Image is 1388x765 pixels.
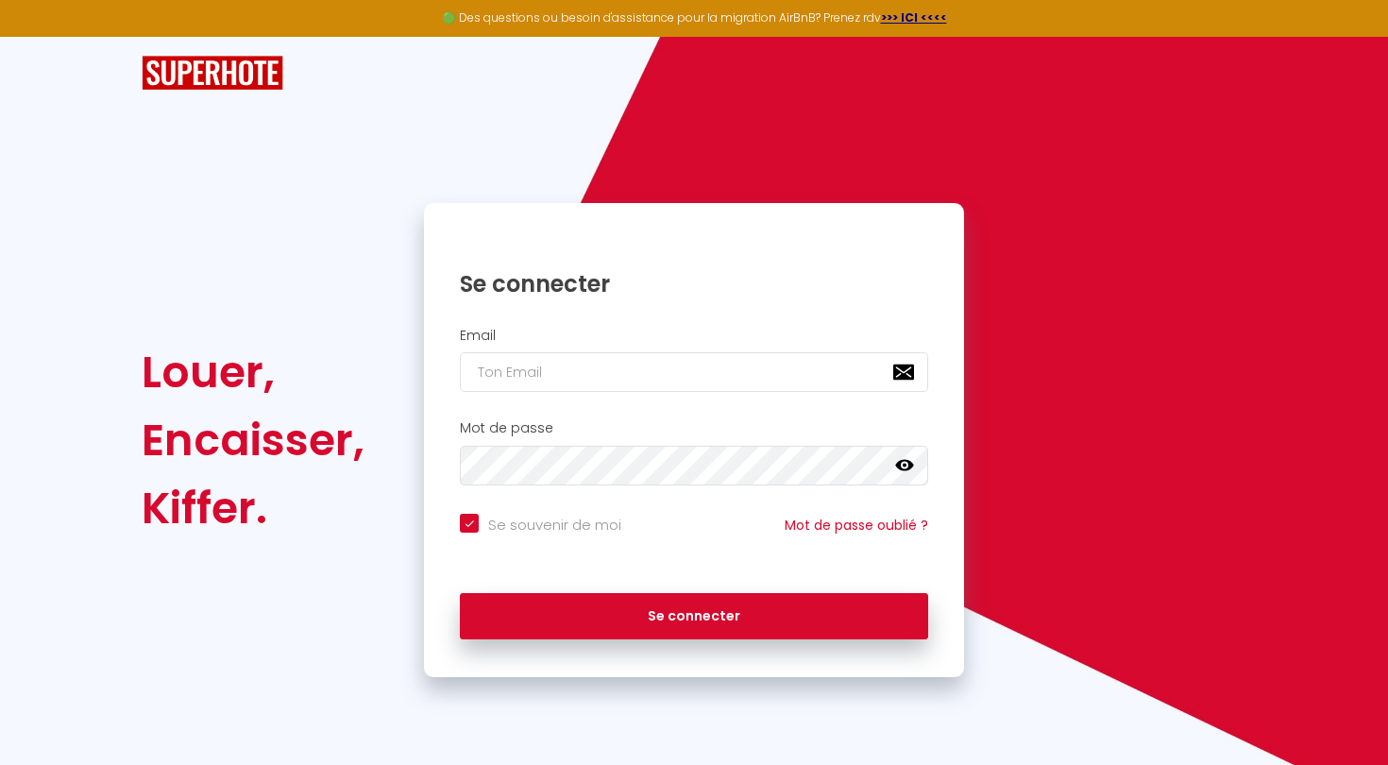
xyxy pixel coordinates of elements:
[142,406,364,474] div: Encaisser,
[142,338,364,406] div: Louer,
[142,474,364,542] div: Kiffer.
[460,352,928,392] input: Ton Email
[460,593,928,640] button: Se connecter
[785,516,928,535] a: Mot de passe oublié ?
[881,9,947,25] a: >>> ICI <<<<
[142,56,283,91] img: SuperHote logo
[460,269,928,298] h1: Se connecter
[460,328,928,344] h2: Email
[460,420,928,436] h2: Mot de passe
